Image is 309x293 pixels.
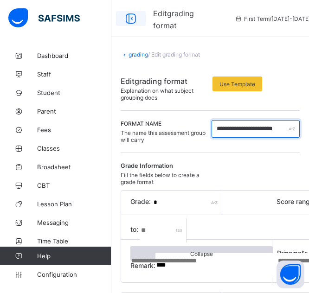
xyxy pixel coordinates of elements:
[37,145,111,152] span: Classes
[37,163,111,171] span: Broadsheet
[153,9,194,30] span: Edit grading format
[37,200,111,208] span: Lesson Plan
[137,250,266,257] span: Collapse
[130,197,153,205] span: Grade:
[37,70,111,78] span: Staff
[37,52,111,59] span: Dashboard
[148,51,200,58] span: / Edit grading format
[129,51,148,58] a: grading
[121,87,193,101] span: Explanation on what subject grouping does
[37,89,111,96] span: Student
[121,120,161,127] span: Format name
[8,8,80,28] img: safsims
[37,126,111,134] span: Fees
[37,237,111,245] span: Time Table
[121,129,206,143] span: The name this assessment group will carry
[121,162,173,169] span: Grade Information
[121,172,200,185] span: Fill the fields below to create a grade format
[37,271,111,278] span: Configuration
[37,252,111,260] span: Help
[37,108,111,115] span: Parent
[219,81,255,88] span: Use Template
[130,225,140,233] span: to:
[37,182,111,189] span: CBT
[37,219,111,226] span: Messaging
[121,76,187,86] span: Edit grading format
[277,261,304,288] button: Open asap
